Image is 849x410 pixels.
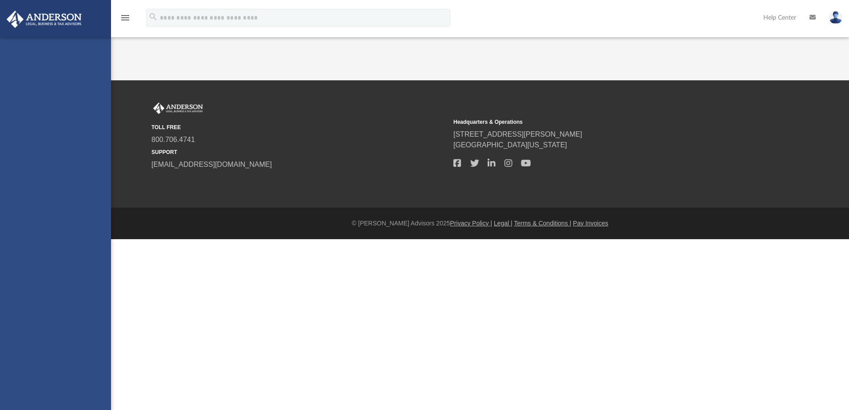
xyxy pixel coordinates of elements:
i: search [148,12,158,22]
a: [STREET_ADDRESS][PERSON_NAME] [453,130,582,138]
small: SUPPORT [151,148,447,156]
img: Anderson Advisors Platinum Portal [151,102,205,114]
a: Legal | [494,220,512,227]
img: User Pic [829,11,842,24]
small: Headquarters & Operations [453,118,749,126]
a: Pay Invoices [573,220,608,227]
a: [GEOGRAPHIC_DATA][US_STATE] [453,141,567,149]
i: menu [120,12,131,23]
div: © [PERSON_NAME] Advisors 2025 [111,219,849,228]
a: [EMAIL_ADDRESS][DOMAIN_NAME] [151,161,272,168]
a: 800.706.4741 [151,136,195,143]
img: Anderson Advisors Platinum Portal [4,11,84,28]
a: Terms & Conditions | [514,220,571,227]
small: TOLL FREE [151,123,447,131]
a: Privacy Policy | [450,220,492,227]
a: menu [120,17,131,23]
